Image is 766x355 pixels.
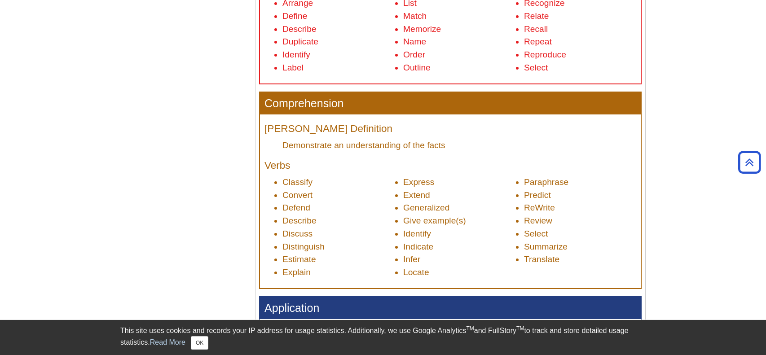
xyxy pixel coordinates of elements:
li: Summarize [524,241,636,254]
button: Close [191,336,208,350]
h3: Application [260,297,641,319]
li: Match [403,10,515,23]
li: Translate [524,253,636,266]
li: Defend [282,202,395,215]
li: Recall [524,23,636,36]
li: Explain [282,266,395,279]
li: Discuss [282,228,395,241]
li: Indicate [403,241,515,254]
li: Extend [403,189,515,202]
li: Relate [524,10,636,23]
li: Predict [524,189,636,202]
li: Reproduce [524,48,636,61]
li: Generalized [403,202,515,215]
li: Distinguish [282,241,395,254]
li: Order [403,48,515,61]
li: Convert [282,189,395,202]
li: Define [282,10,395,23]
h4: Verbs [264,160,636,171]
a: Read More [150,338,185,346]
li: Locate [403,266,515,279]
li: Duplicate [282,35,395,48]
li: Label [282,61,395,75]
li: Classify [282,176,395,189]
sup: TM [466,325,474,332]
li: Estimate [282,253,395,266]
li: Memorize [403,23,515,36]
li: Repeat [524,35,636,48]
li: Review [524,215,636,228]
li: Outline [403,61,515,75]
li: Infer [403,253,515,266]
li: Describe [282,215,395,228]
li: Identify [282,48,395,61]
h4: [PERSON_NAME] Definition [264,123,636,135]
li: Describe [282,23,395,36]
dd: Demonstrate an understanding of the facts [282,139,636,151]
li: Express [403,176,515,189]
li: Name [403,35,515,48]
li: Identify [403,228,515,241]
a: Back to Top [735,156,764,168]
li: Give example(s) [403,215,515,228]
div: This site uses cookies and records your IP address for usage statistics. Additionally, we use Goo... [120,325,646,350]
li: Paraphrase [524,176,636,189]
li: ReWrite [524,202,636,215]
h3: Comprehension [260,92,641,114]
sup: TM [516,325,524,332]
li: Select [524,228,636,241]
li: Select [524,61,636,75]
